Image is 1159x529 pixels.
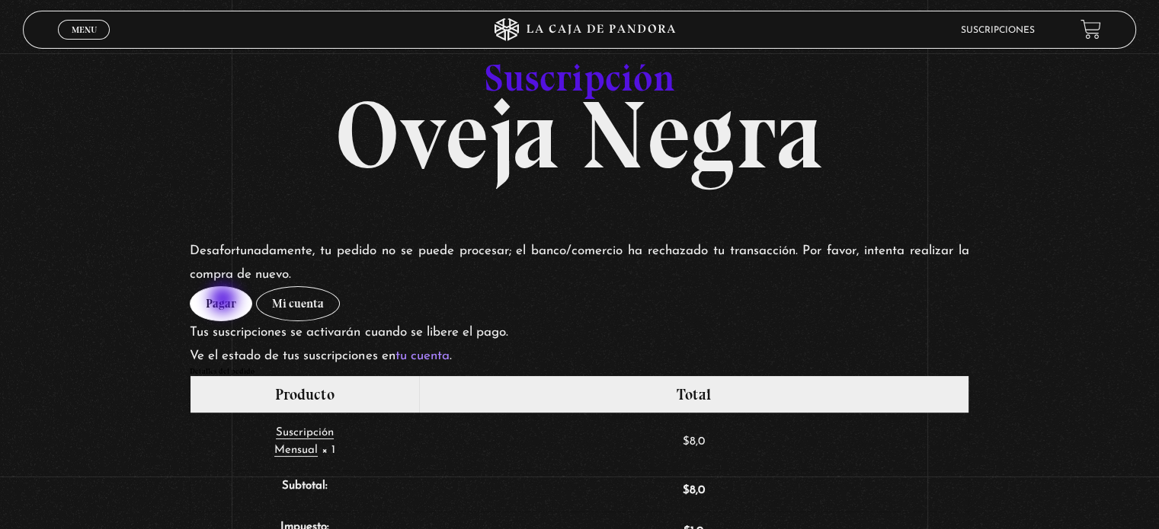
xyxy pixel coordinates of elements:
[190,321,969,345] p: Tus suscripciones se activarán cuando se libere el pago.
[66,38,102,49] span: Cerrar
[256,286,340,321] a: Mi cuenta
[190,368,969,375] h2: Detalles del pedido
[485,55,675,100] span: Suscripción
[1081,19,1101,40] a: View your shopping cart
[190,376,419,413] th: Producto
[395,349,449,362] a: tu cuenta
[276,427,334,438] span: Suscripción
[683,485,690,496] span: $
[683,436,690,448] span: $
[961,26,1035,35] a: Suscripciones
[419,376,968,413] th: Total
[190,286,252,321] a: Pagar
[190,240,969,286] p: Desafortunadamente, tu pedido no se puede procesar; el banco/comercio ha rechazado tu transacción...
[72,25,97,34] span: Menu
[683,436,705,448] bdi: 8,0
[190,30,969,164] h1: Oveja Negra
[190,345,969,368] p: Ve el estado de tus suscripciones en .
[322,445,335,456] strong: × 1
[190,470,419,511] th: Subtotal:
[274,427,334,457] a: Suscripción Mensual
[683,485,705,496] span: 8,0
